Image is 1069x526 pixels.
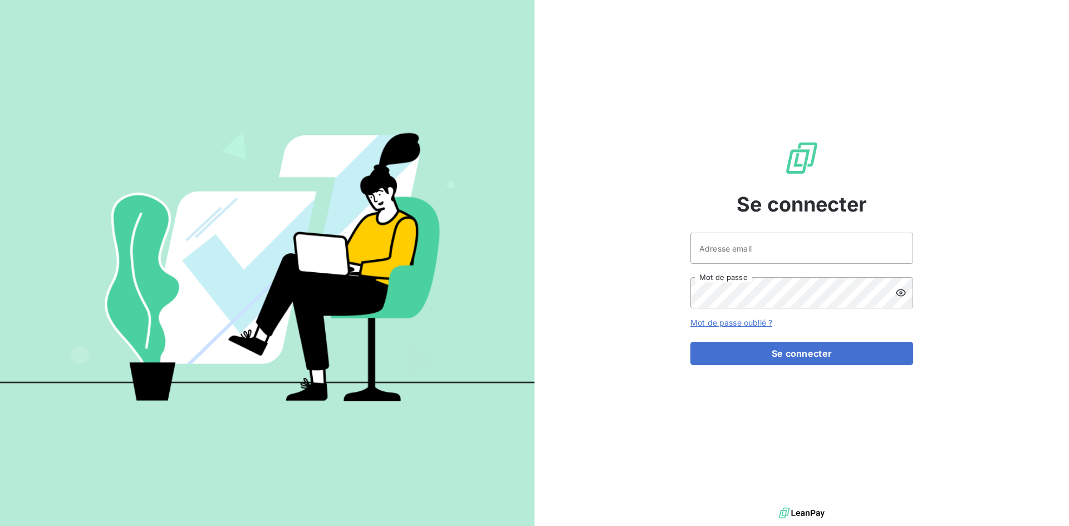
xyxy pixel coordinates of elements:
[779,505,825,522] img: logo
[690,342,913,365] button: Se connecter
[690,318,772,327] a: Mot de passe oublié ?
[690,233,913,264] input: placeholder
[784,140,820,176] img: Logo LeanPay
[737,189,867,219] span: Se connecter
